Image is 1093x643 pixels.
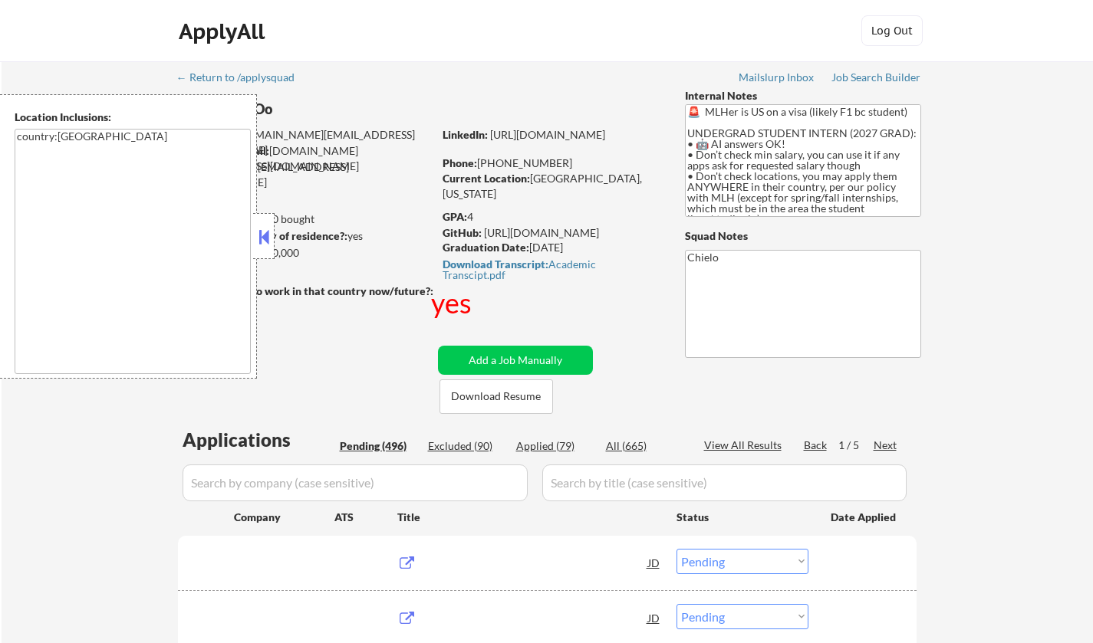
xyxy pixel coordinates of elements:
button: Log Out [861,15,923,46]
div: [DATE] [443,240,660,255]
div: Pending (496) [340,438,416,454]
div: Excluded (90) [428,438,505,454]
div: Title [397,510,662,525]
a: Download Transcript:Academic Transcipt.pdf [443,258,656,280]
div: Back [804,438,828,453]
a: Job Search Builder [831,71,921,87]
strong: Graduation Date: [443,241,529,254]
strong: GitHub: [443,226,482,239]
div: 60 sent / 250 bought [177,212,433,227]
a: Mailslurp Inbox [739,71,815,87]
button: Download Resume [440,379,553,414]
div: JD [647,549,662,576]
div: Next [874,438,898,453]
div: All (665) [606,438,683,454]
div: Academic Transcipt.pdf [443,259,656,280]
div: yes [431,284,475,322]
div: View All Results [704,438,786,453]
strong: Will need Visa to work in that country now/future?: [178,284,433,297]
div: 1 / 5 [838,438,874,453]
div: [EMAIL_ADDRESS][DOMAIN_NAME] [178,159,433,189]
div: Internal Notes [685,88,921,103]
div: Date Applied [831,510,898,525]
div: ATS [334,510,397,525]
div: Applications [183,431,334,449]
div: Location Inclusions: [15,110,251,125]
div: ApplyAll [179,18,269,44]
strong: Phone: [443,156,477,169]
strong: GPA: [443,210,467,223]
div: [DOMAIN_NAME][EMAIL_ADDRESS][DOMAIN_NAME] [179,127,433,157]
div: AungNanda Oo [178,100,493,119]
div: Applied (79) [516,438,593,454]
a: [URL][DOMAIN_NAME] [490,128,605,141]
input: Search by title (case sensitive) [542,464,907,501]
a: ← Return to /applysquad [176,71,309,87]
strong: LinkedIn: [443,128,488,141]
div: JD [647,604,662,632]
strong: Current Location: [443,172,530,185]
strong: Download Transcript: [443,258,548,271]
div: Status [677,503,808,530]
div: [GEOGRAPHIC_DATA], [US_STATE] [443,171,660,201]
div: [PHONE_NUMBER] [443,156,660,171]
a: [URL][DOMAIN_NAME] [484,226,599,239]
div: Company [234,510,334,525]
div: 4 [443,209,662,225]
button: Add a Job Manually [438,346,593,375]
div: $70,000 [177,245,433,261]
div: yes [177,228,428,244]
div: Mailslurp Inbox [739,72,815,83]
div: Job Search Builder [831,72,921,83]
div: [DOMAIN_NAME][EMAIL_ADDRESS][DOMAIN_NAME] [179,143,433,173]
div: ← Return to /applysquad [176,72,309,83]
div: Squad Notes [685,228,921,244]
input: Search by company (case sensitive) [183,464,528,501]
